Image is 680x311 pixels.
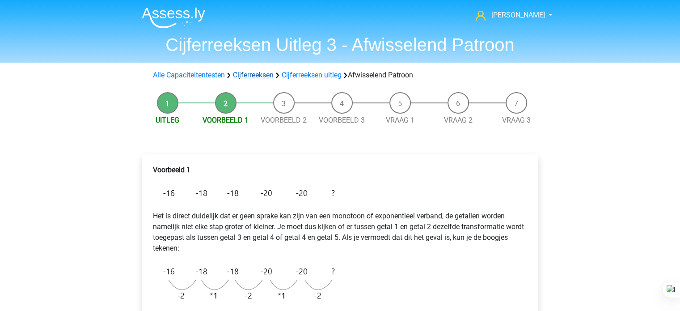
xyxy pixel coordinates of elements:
div: Afwisselend Patroon [149,70,531,81]
a: Vraag 2 [444,116,473,124]
a: Voorbeeld 3 [319,116,365,124]
img: Assessly [142,7,205,28]
a: Voorbeeld 1 [203,116,249,124]
p: Het is direct duidelijk dat er geen sprake kan zijn van een monotoon of exponentieel verband, de ... [153,211,528,254]
a: [PERSON_NAME] [472,10,545,21]
img: Alternating_Example_1.png [153,183,339,204]
span: [PERSON_NAME] [491,11,545,19]
h1: Cijferreeksen Uitleg 3 - Afwisselend Patroon [135,34,546,55]
b: Voorbeeld 1 [153,166,190,174]
a: Vraag 3 [502,116,531,124]
img: Alternating_Example_1_2.png [153,261,339,306]
a: Uitleg [156,116,179,124]
a: Voorbeeld 2 [261,116,307,124]
a: Cijferreeksen uitleg [282,71,342,79]
a: Cijferreeksen [233,71,274,79]
a: Alle Capaciteitentesten [153,71,225,79]
a: Vraag 1 [386,116,414,124]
